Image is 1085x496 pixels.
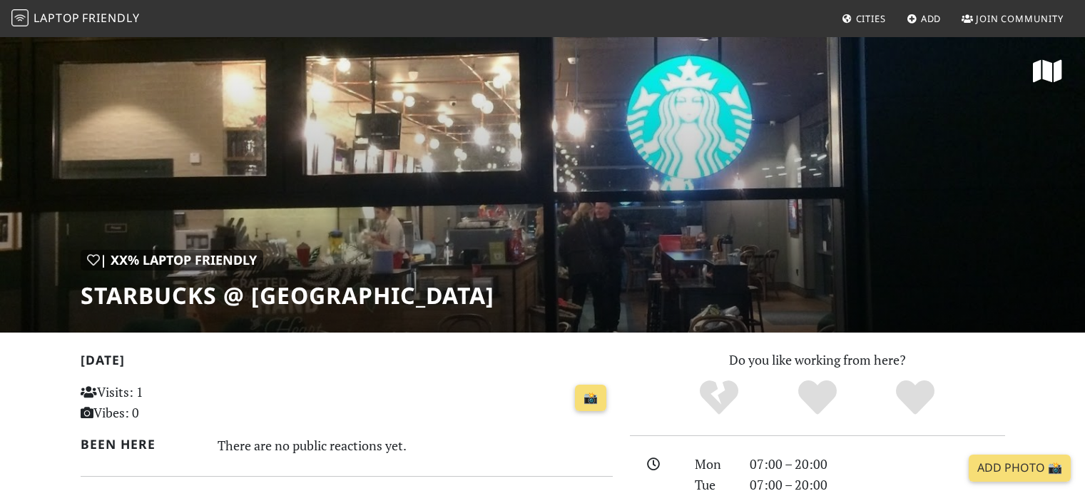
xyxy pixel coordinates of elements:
[921,12,942,25] span: Add
[741,454,1014,475] div: 07:00 – 20:00
[741,475,1014,495] div: 07:00 – 20:00
[866,378,964,417] div: Definitely!
[969,455,1071,482] a: Add Photo 📸
[81,382,247,423] p: Visits: 1 Vibes: 0
[686,454,740,475] div: Mon
[218,434,613,457] div: There are no public reactions yet.
[82,10,139,26] span: Friendly
[81,250,263,270] div: | XX% Laptop Friendly
[575,385,606,412] a: 📸
[836,6,892,31] a: Cities
[768,378,867,417] div: Yes
[81,437,201,452] h2: Been here
[976,12,1064,25] span: Join Community
[670,378,768,417] div: No
[11,6,140,31] a: LaptopFriendly LaptopFriendly
[956,6,1069,31] a: Join Community
[81,353,613,373] h2: [DATE]
[81,282,494,309] h1: Starbucks @ [GEOGRAPHIC_DATA]
[686,475,740,495] div: Tue
[901,6,947,31] a: Add
[34,10,80,26] span: Laptop
[630,350,1005,370] p: Do you like working from here?
[856,12,886,25] span: Cities
[11,9,29,26] img: LaptopFriendly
